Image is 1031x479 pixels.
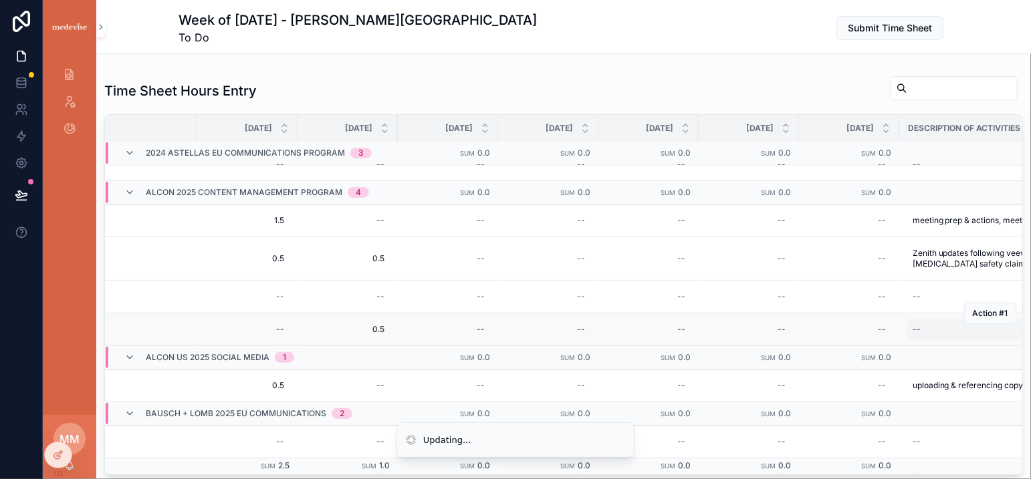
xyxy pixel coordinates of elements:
small: Sum [560,150,575,157]
small: Sum [861,462,876,470]
div: -- [376,291,384,302]
span: 0.0 [477,148,490,158]
small: Sum [560,354,575,361]
div: scrollable content [43,53,96,158]
small: Sum [560,189,575,196]
span: 2.5 [278,460,290,470]
small: Sum [761,462,776,470]
div: -- [913,291,921,302]
div: -- [913,324,921,335]
div: -- [878,291,886,302]
h1: Time Sheet Hours Entry [104,82,257,100]
small: Sum [861,410,876,418]
div: 2 [340,408,344,419]
div: -- [878,436,886,447]
span: Bausch + Lomb 2025 EU Communications [146,408,326,419]
small: Sum [861,189,876,196]
small: Sum [560,410,575,418]
span: 0.0 [678,352,691,362]
div: -- [477,291,485,302]
div: -- [778,291,786,302]
span: 0.0 [477,352,490,362]
small: Sum [661,354,675,361]
span: 0.0 [778,408,791,418]
div: -- [477,215,485,226]
div: -- [677,324,685,335]
div: -- [677,215,685,226]
div: -- [577,291,585,302]
span: 0.5 [211,380,284,391]
div: -- [677,253,685,264]
span: 0.0 [778,352,791,362]
div: -- [778,253,786,264]
small: Sum [261,462,275,470]
span: 0.0 [879,148,891,158]
span: [DATE] [746,123,774,134]
div: -- [878,215,886,226]
div: -- [376,380,384,391]
span: 0.0 [477,187,490,197]
div: -- [276,291,284,302]
button: Submit Time Sheet [836,16,943,40]
div: -- [376,215,384,226]
div: 1 [283,352,286,363]
div: -- [677,291,685,302]
div: -- [878,253,886,264]
span: [DATE] [846,123,874,134]
span: 0.0 [678,460,691,470]
span: 0.0 [778,187,791,197]
div: -- [477,380,485,391]
small: Sum [460,150,475,157]
span: MM [60,431,80,447]
span: [DATE] [646,123,673,134]
div: -- [577,380,585,391]
span: 0.5 [311,253,384,264]
div: -- [577,324,585,335]
span: [DATE] [445,123,473,134]
div: -- [577,253,585,264]
div: -- [778,436,786,447]
button: Action #1 [964,303,1017,324]
div: 4 [356,187,361,198]
span: 1.0 [379,460,390,470]
small: Sum [460,410,475,418]
small: Sum [460,189,475,196]
div: -- [778,215,786,226]
span: 0.0 [879,352,891,362]
div: Updating... [423,434,471,447]
span: 0.0 [678,187,691,197]
small: Sum [460,354,475,361]
div: -- [778,324,786,335]
div: 3 [358,148,364,159]
small: Sum [761,354,776,361]
span: 0.0 [879,187,891,197]
span: [DATE] [345,123,372,134]
span: [DATE] [546,123,573,134]
img: App logo [51,21,88,33]
span: 2024 Astellas EU Communications Program [146,148,345,159]
div: -- [577,215,585,226]
span: 0.0 [879,460,891,470]
span: 0.0 [578,408,590,418]
span: 1.5 [211,215,284,226]
span: 0.0 [477,460,490,470]
span: 0.5 [311,324,384,335]
div: -- [677,380,685,391]
span: 0.0 [879,408,891,418]
small: Sum [362,462,376,470]
div: -- [778,380,786,391]
span: 0.0 [678,148,691,158]
div: -- [878,380,886,391]
div: -- [477,253,485,264]
span: 0.0 [678,408,691,418]
span: 0.0 [578,148,590,158]
span: Alcon 2025 Content Management Program [146,187,342,198]
div: -- [677,436,685,447]
small: Sum [761,410,776,418]
span: 0.0 [778,460,791,470]
small: Sum [661,189,675,196]
span: 0.0 [578,460,590,470]
small: Sum [460,462,475,470]
h1: Week of [DATE] - [PERSON_NAME][GEOGRAPHIC_DATA] [179,11,537,29]
span: 0.0 [578,187,590,197]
